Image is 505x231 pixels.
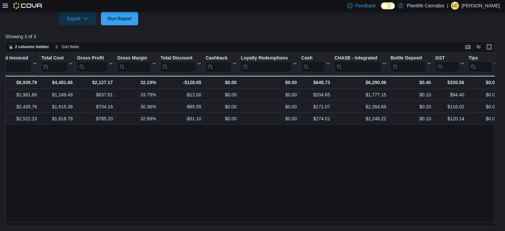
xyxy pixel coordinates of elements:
[451,2,459,10] div: Leigha Cardinal
[63,12,92,25] span: Export
[462,2,500,10] p: [PERSON_NAME]
[52,43,82,51] button: Sort fields
[452,2,457,10] span: LC
[407,2,444,10] p: Plantlife Cannabis
[474,43,482,51] button: Display options
[117,78,156,86] div: 32.19%
[108,15,131,22] span: Run Report
[77,78,113,86] div: $2,127.17
[447,2,448,10] p: |
[15,44,49,50] span: 2 columns hidden
[206,78,236,86] div: $0.00
[334,78,386,86] div: $6,290.06
[160,78,201,86] div: -$128.65
[61,44,79,50] span: Sort fields
[381,2,395,9] input: Dark Mode
[485,43,493,51] button: Enter fullscreen
[355,2,376,9] span: Feedback
[5,33,500,40] p: Showing 3 of 3
[101,12,138,25] button: Run Report
[6,43,51,51] button: 2 columns hidden
[468,78,497,86] div: $0.00
[41,78,72,86] div: $4,481.66
[241,78,297,86] div: $0.00
[390,78,431,86] div: $0.40
[13,2,43,9] img: Cova
[301,78,330,86] div: $649.73
[464,43,472,51] button: Keyboard shortcuts
[59,12,96,25] button: Export
[435,78,464,86] div: $330.56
